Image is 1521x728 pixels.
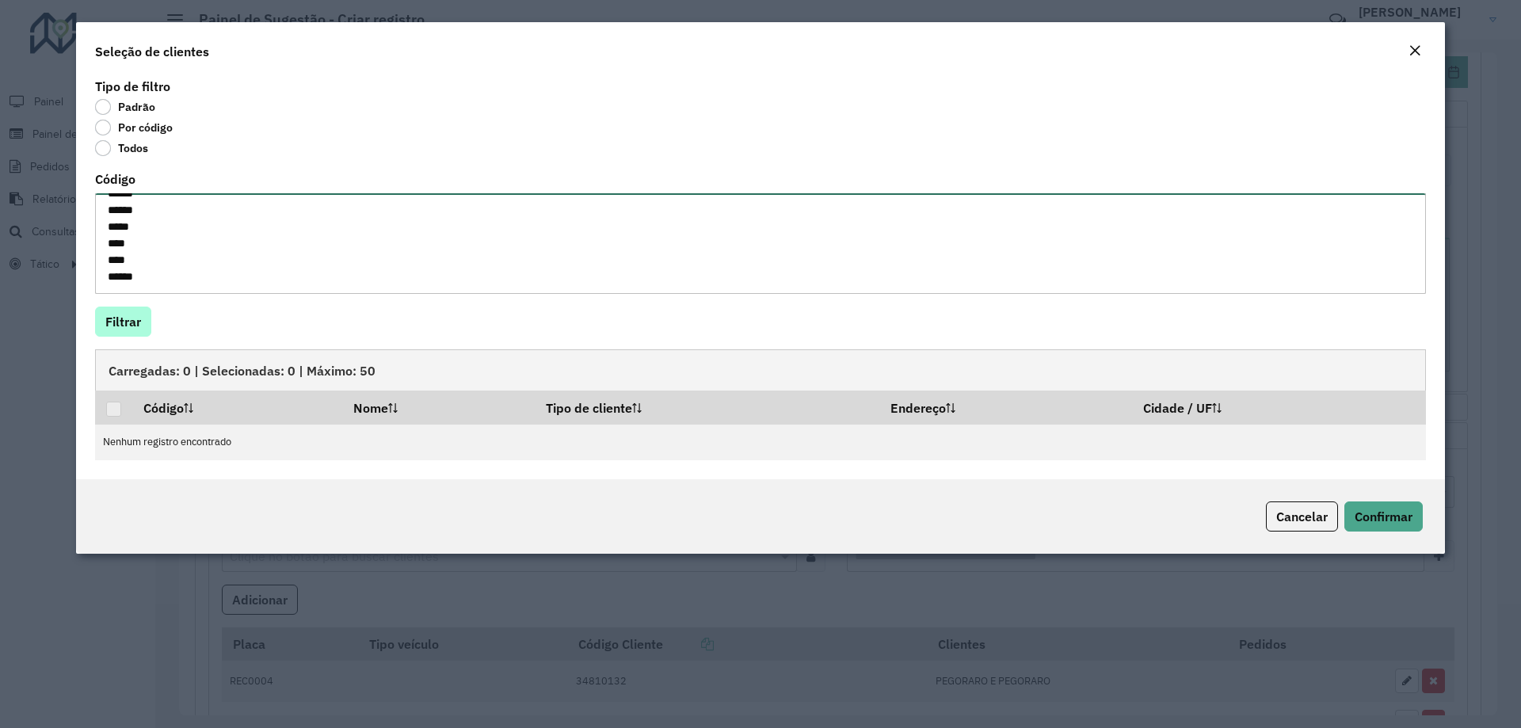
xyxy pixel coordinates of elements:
div: Carregadas: 0 | Selecionadas: 0 | Máximo: 50 [95,349,1426,391]
label: Todos [95,140,148,156]
h4: Seleção de clientes [95,42,209,61]
button: Confirmar [1344,501,1423,532]
button: Close [1404,41,1426,62]
td: Nenhum registro encontrado [95,425,1426,460]
th: Cidade / UF [1133,391,1426,424]
th: Código [132,391,341,424]
label: Tipo de filtro [95,77,170,96]
th: Nome [342,391,536,424]
span: Confirmar [1355,509,1412,524]
span: Cancelar [1276,509,1328,524]
button: Filtrar [95,307,151,337]
label: Padrão [95,99,155,115]
label: Código [95,170,135,189]
label: Por código [95,120,173,135]
th: Tipo de cliente [536,391,879,424]
em: Fechar [1409,44,1421,57]
button: Cancelar [1266,501,1338,532]
th: Endereço [879,391,1133,424]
